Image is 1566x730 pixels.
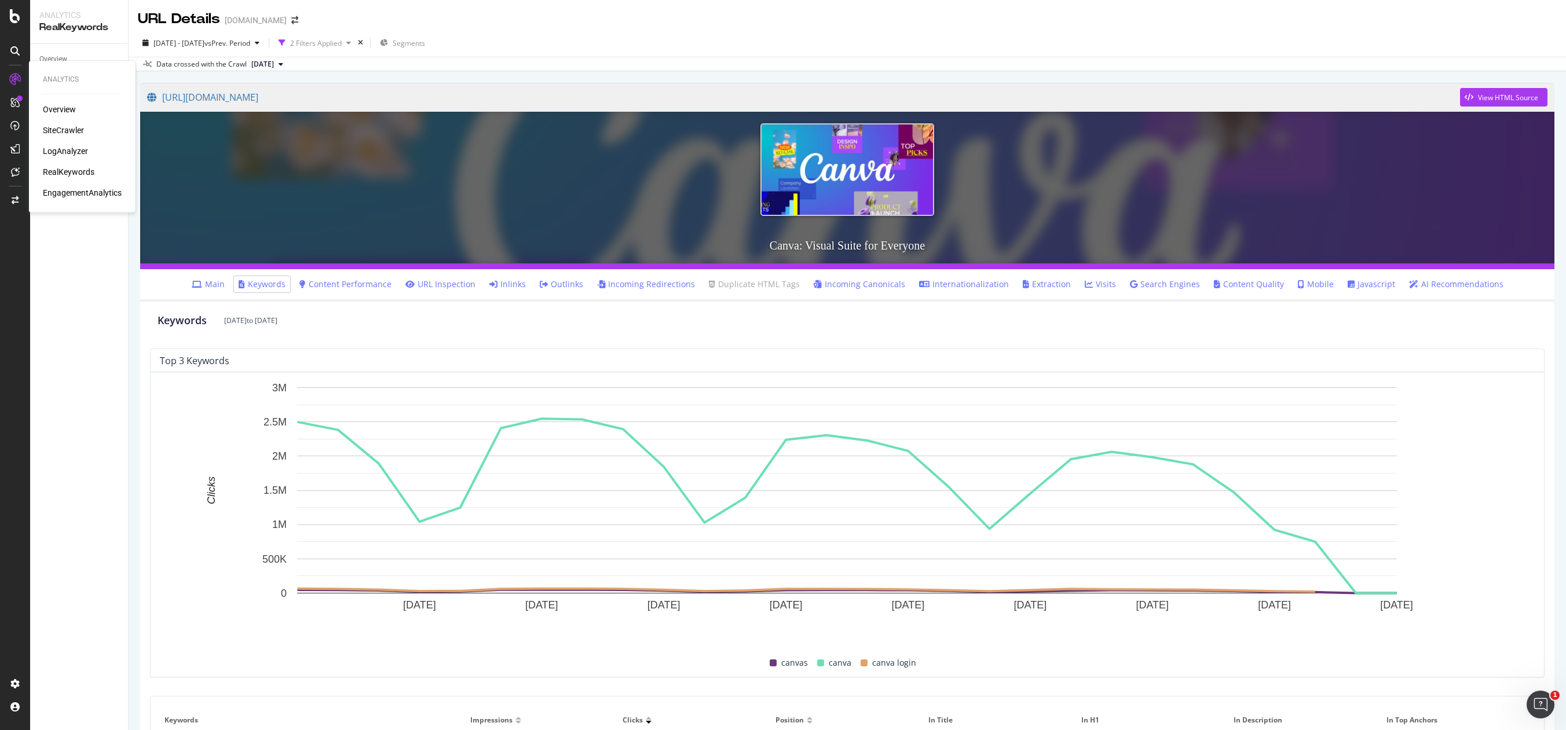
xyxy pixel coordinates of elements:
span: [DATE] - [DATE] [153,38,204,48]
text: Clicks [206,476,217,504]
button: [DATE] [247,57,288,71]
a: Incoming Redirections [597,278,695,290]
text: [DATE] [892,600,925,611]
text: 1M [272,519,287,531]
span: Position [775,715,804,725]
a: LogAnalyzer [43,145,88,157]
div: top 3 keywords [160,355,229,366]
button: 2 Filters Applied [274,34,356,52]
span: Keywords [164,715,458,725]
text: 2M [272,451,287,463]
text: 1.5M [264,485,287,497]
span: canvas [781,656,808,670]
text: [DATE] [403,600,436,611]
div: RealKeywords [39,21,119,34]
a: [URL][DOMAIN_NAME] [147,83,1460,112]
text: 2.5M [264,416,287,428]
a: Internationalization [919,278,1009,290]
a: Main [192,278,225,290]
a: Mobile [1298,278,1334,290]
span: Segments [393,38,425,48]
text: [DATE] [1380,600,1413,611]
span: Impressions [470,715,513,725]
span: canva [829,656,851,670]
div: Overview [39,53,67,65]
a: AI Recommendations [1409,278,1503,290]
a: EngagementAnalytics [43,187,122,199]
a: Content Quality [1214,278,1284,290]
text: [DATE] [647,600,680,611]
h3: Canva: Visual Suite for Everyone [140,228,1554,263]
div: times [356,37,365,49]
div: 2 Filters Applied [290,38,342,48]
a: Outlinks [540,278,583,290]
div: URL Details [138,9,220,29]
div: View HTML Source [1478,93,1538,102]
text: 3M [272,382,287,394]
div: Data crossed with the Crawl [156,59,247,69]
text: [DATE] [1013,600,1047,611]
button: View HTML Source [1460,88,1547,107]
button: Segments [375,34,430,52]
a: RealKeywords [43,166,94,178]
div: Keywords [158,313,207,328]
svg: A chart. [160,381,1535,639]
span: In Title [928,715,1069,725]
img: Canva: Visual Suite for Everyone [760,123,934,215]
span: 1 [1550,691,1560,700]
text: [DATE] [525,600,558,611]
text: 0 [281,588,287,599]
span: In H1 [1081,715,1222,725]
a: Duplicate HTML Tags [709,278,800,290]
div: Analytics [39,9,119,21]
text: 500K [262,553,287,565]
a: Extraction [1023,278,1071,290]
a: Inlinks [489,278,526,290]
div: arrow-right-arrow-left [291,16,298,24]
a: Keywords [239,278,286,290]
a: Incoming Canonicals [814,278,905,290]
a: URL Inspection [405,278,475,290]
a: SiteCrawler [43,124,84,136]
span: 2025 May. 18th [251,59,274,69]
text: [DATE] [1258,600,1291,611]
a: Javascript [1348,278,1395,290]
a: Content Performance [299,278,392,290]
span: Clicks [623,715,643,725]
span: In Top Anchors [1386,715,1527,725]
a: Overview [39,53,120,65]
button: [DATE] - [DATE]vsPrev. Period [138,34,264,52]
span: canva login [872,656,916,670]
text: [DATE] [770,600,803,611]
a: Overview [43,104,76,115]
iframe: Intercom live chat [1527,691,1554,718]
span: In Description [1234,715,1374,725]
div: Analytics [43,75,122,85]
div: [DOMAIN_NAME] [225,14,287,26]
a: Search Engines [1130,278,1200,290]
a: Visits [1085,278,1116,290]
div: [DATE] to [DATE] [224,316,277,325]
span: vs Prev. Period [204,38,250,48]
text: [DATE] [1136,600,1169,611]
